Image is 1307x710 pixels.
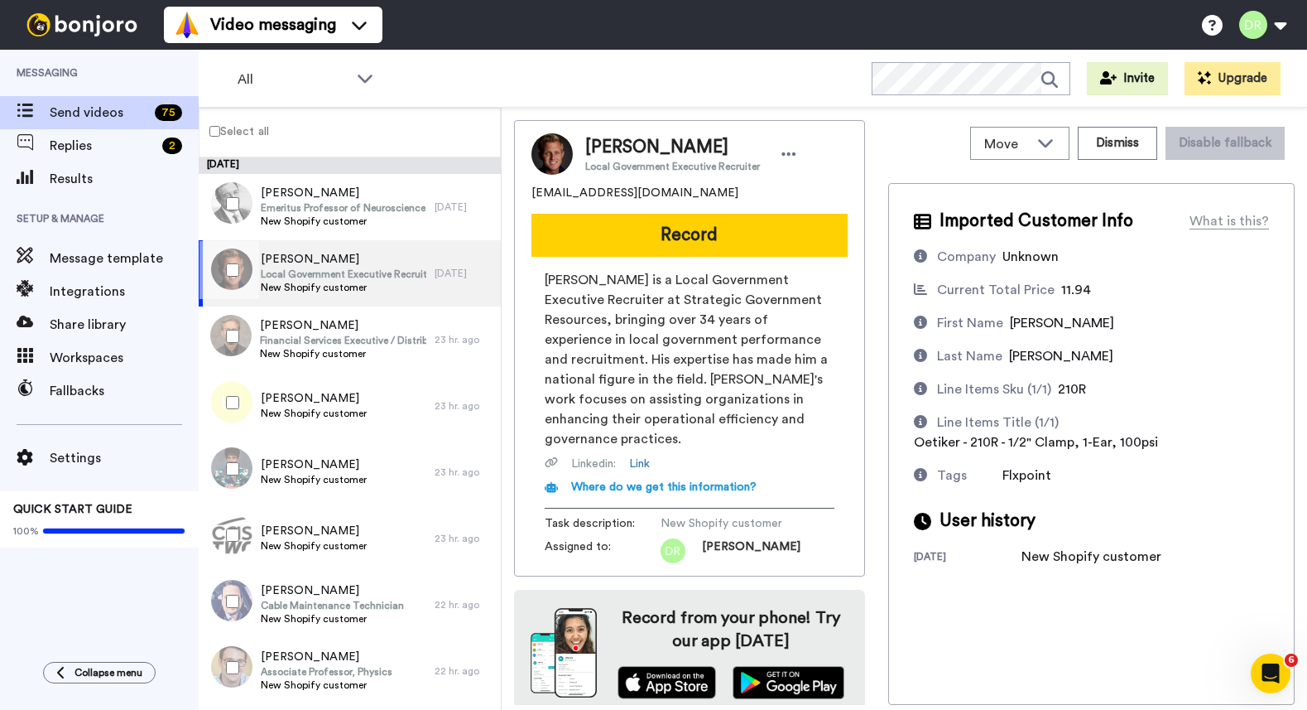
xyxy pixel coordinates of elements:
[261,281,426,294] span: New Shopify customer
[1010,316,1114,330] span: [PERSON_NAME]
[702,539,800,563] span: [PERSON_NAME]
[629,456,650,472] a: Link
[20,13,144,36] img: bj-logo-header-white.svg
[914,550,1021,567] div: [DATE]
[50,448,199,468] span: Settings
[661,515,818,532] span: New Shopify customer
[571,481,757,493] span: Where do we get this information?
[261,215,425,228] span: New Shopify customer
[937,247,996,267] div: Company
[261,665,392,679] span: Associate Professor, Physics
[162,138,182,154] div: 2
[937,379,1051,399] div: Line Items Sku (1/1)
[531,185,738,201] span: [EMAIL_ADDRESS][DOMAIN_NAME]
[50,381,199,401] span: Fallbacks
[261,185,425,201] span: [PERSON_NAME]
[261,539,367,553] span: New Shopify customer
[661,539,685,563] img: dr.png
[174,12,200,38] img: vm-color.svg
[545,270,834,449] span: [PERSON_NAME] is a Local Government Executive Recruiter at Strategic Government Resources, bringi...
[937,280,1055,300] div: Current Total Price
[50,249,199,268] span: Message template
[1078,127,1157,160] button: Dismiss
[531,214,848,257] button: Record
[261,612,404,625] span: New Shopify customer
[1058,383,1086,396] span: 210R
[914,436,1158,449] span: Oetiker - 210R - 1/2" Clamp, 1-Ear, 100psi
[613,606,848,653] h4: Record from your phone! Try our app [DATE]
[937,466,967,485] div: Tags
[937,413,1059,432] div: Line Items Title (1/1)
[210,13,336,36] span: Video messaging
[531,133,573,175] img: Image of Kevin Knutson
[1285,654,1298,667] span: 6
[939,209,1133,234] span: Imported Customer Info
[937,313,1003,333] div: First Name
[74,666,142,679] span: Collapse menu
[585,135,760,160] span: [PERSON_NAME]
[1021,547,1161,567] div: New Shopify customer
[261,473,367,486] span: New Shopify customer
[545,539,661,563] span: Assigned to:
[261,456,367,473] span: [PERSON_NAME]
[209,126,220,137] input: Select all
[261,268,426,281] span: Local Government Executive Recruiter
[50,348,199,368] span: Workspaces
[545,515,661,532] span: Task description :
[939,509,1036,534] span: User history
[260,334,426,347] span: Financial Services Executive / Distribution Leader
[261,582,404,599] span: [PERSON_NAME]
[435,598,493,611] div: 22 hr. ago
[43,662,156,683] button: Collapse menu
[261,251,426,268] span: [PERSON_NAME]
[937,346,1002,366] div: Last Name
[531,608,597,698] img: download
[1061,283,1091,297] span: 11.94
[260,347,426,360] span: New Shopify customer
[1002,469,1051,482] span: Flxpoint
[260,317,426,334] span: [PERSON_NAME]
[733,666,844,699] img: playstore
[50,136,156,156] span: Replies
[238,70,348,89] span: All
[435,333,493,346] div: 23 hr. ago
[155,104,182,121] div: 75
[261,201,425,215] span: Emeritus Professor of Neuroscience
[435,200,493,214] div: [DATE]
[261,599,404,612] span: Cable Maintenance Technician
[50,315,199,335] span: Share library
[13,504,132,515] span: QUICK START GUIDE
[261,523,367,539] span: [PERSON_NAME]
[50,282,199,302] span: Integrations
[435,466,493,479] div: 23 hr. ago
[1165,127,1285,160] button: Disable fallback
[1184,62,1281,95] button: Upgrade
[435,267,493,280] div: [DATE]
[199,121,269,141] label: Select all
[1009,350,1113,363] span: [PERSON_NAME]
[261,407,367,420] span: New Shopify customer
[261,649,392,665] span: [PERSON_NAME]
[261,679,392,692] span: New Shopify customer
[617,666,716,699] img: appstore
[435,664,493,678] div: 22 hr. ago
[585,160,760,173] span: Local Government Executive Recruiter
[571,456,616,472] span: Linkedin :
[13,524,39,538] span: 100%
[50,103,148,123] span: Send videos
[1002,250,1059,263] span: Unknown
[1189,211,1269,231] div: What is this?
[1087,62,1168,95] button: Invite
[261,390,367,407] span: [PERSON_NAME]
[435,532,493,545] div: 23 hr. ago
[984,134,1029,154] span: Move
[1251,654,1290,693] iframe: Intercom live chat
[199,157,501,174] div: [DATE]
[50,169,199,189] span: Results
[435,399,493,413] div: 23 hr. ago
